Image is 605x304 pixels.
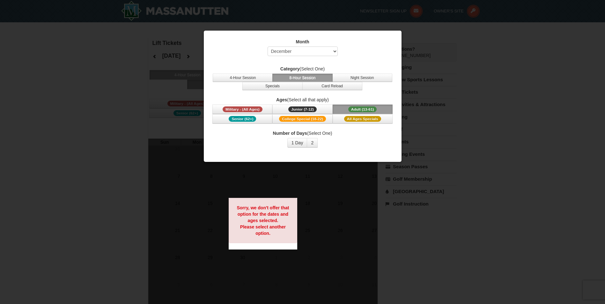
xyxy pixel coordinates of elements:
[272,105,332,114] button: Junior (7-12)
[287,138,307,148] button: 1 Day
[332,74,392,82] button: Night Session
[333,114,393,124] button: All Ages Specials
[212,130,394,136] label: (Select One)
[276,97,287,102] strong: Ages
[348,106,377,112] span: Adult (13-61)
[288,106,317,112] span: Junior (7-12)
[213,74,273,82] button: 4-Hour Session
[333,105,393,114] button: Adult (13-61)
[212,66,394,72] label: (Select One)
[229,116,256,122] span: Senior (62+)
[280,66,300,71] strong: Category
[273,131,307,136] strong: Number of Days
[223,106,262,112] span: Military - (All Ages)
[237,205,289,236] strong: Sorry, we don't offer that option for the dates and ages selected. Please select another option.
[272,74,332,82] button: 8-Hour Session
[272,114,332,124] button: College Special (18-22)
[307,138,318,148] button: 2
[296,39,309,44] strong: Month
[212,97,394,103] label: (Select all that apply)
[212,105,272,114] button: Military - (All Ages)
[212,114,272,124] button: Senior (62+)
[344,116,381,122] span: All Ages Specials
[279,116,326,122] span: College Special (18-22)
[242,82,302,90] button: Specials
[302,82,362,90] button: Card Reload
